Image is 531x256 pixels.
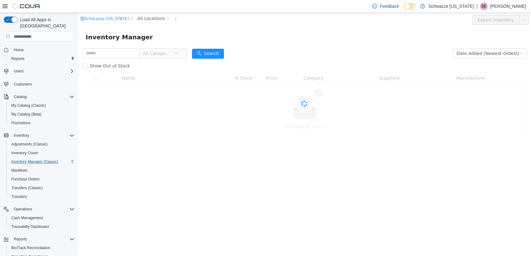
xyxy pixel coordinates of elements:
[14,69,23,74] span: Users
[378,36,441,45] div: Date Added (Newest-Oldest)
[1,45,77,54] button: Home
[2,3,51,8] a: icon: shopSchwazze [US_STATE]
[6,184,77,192] button: Transfers (Classic)
[6,119,77,127] button: Promotions
[11,132,32,139] button: Inventory
[8,19,78,29] span: Inventory Manager
[14,47,24,52] span: Home
[11,215,43,220] span: Cash Management
[9,55,27,62] a: Reports
[404,3,417,10] input: Dark Mode
[18,17,74,29] span: Load All Apps in [GEOGRAPHIC_DATA]
[11,56,24,61] span: Reports
[14,133,29,138] span: Inventory
[9,119,33,127] a: Promotions
[11,46,74,54] span: Home
[6,140,77,149] button: Adjustments (Classic)
[476,2,478,10] p: |
[6,157,77,166] button: Inventory Manager (Classic)
[14,82,32,87] span: Customers
[14,237,27,242] span: Reports
[9,244,53,252] a: BioTrack Reconciliation
[6,192,77,201] button: Transfers
[6,214,77,222] button: Cash Management
[11,159,58,164] span: Inventory Manager (Classic)
[14,207,32,212] span: Operations
[114,36,146,46] button: icon: searchSearch
[9,111,74,118] span: My Catalog (Beta)
[9,223,74,230] span: Traceabilty Dashboard
[11,81,34,88] a: Customers
[394,2,441,12] button: Export Inventory
[11,142,48,147] span: Adjustments (Classic)
[9,244,74,252] span: BioTrack Reconciliation
[11,67,74,75] span: Users
[9,140,74,148] span: Adjustments (Classic)
[441,2,451,12] button: icon: ellipsis
[1,79,77,88] button: Customers
[9,184,74,192] span: Transfers (Classic)
[13,3,41,9] img: Cova
[65,37,93,44] span: All Categories
[11,194,27,199] span: Transfers
[9,111,44,118] a: My Catalog (Beta)
[14,94,27,99] span: Catalog
[9,140,50,148] a: Adjustments (Classic)
[380,3,399,9] span: Feedback
[6,101,77,110] button: My Catalog (Classic)
[11,132,74,139] span: Inventory
[9,102,48,109] a: My Catalog (Classic)
[9,167,74,174] span: Manifests
[96,39,100,43] i: icon: down
[53,3,54,8] span: /
[11,168,27,173] span: Manifests
[11,112,42,117] span: My Catalog (Beta)
[9,214,74,222] span: Cash Management
[11,185,43,190] span: Transfers (Classic)
[6,222,77,231] button: Traceabilty Dashboard
[9,184,45,192] a: Transfers (Classic)
[9,193,74,200] span: Transfers
[11,93,29,101] button: Catalog
[6,175,77,184] button: Purchase Orders
[11,46,26,54] a: Home
[480,2,488,10] div: Stacey Edwards
[11,121,30,126] span: Promotions
[97,3,98,8] span: /
[6,110,77,119] button: My Catalog (Beta)
[6,54,77,63] button: Reports
[9,119,74,127] span: Promotions
[490,2,526,10] p: [PERSON_NAME]
[9,55,74,62] span: Reports
[1,67,77,76] button: Users
[1,131,77,140] button: Inventory
[11,80,74,88] span: Customers
[9,193,29,200] a: Transfers
[6,149,77,157] button: Inventory Count
[11,93,74,101] span: Catalog
[1,205,77,214] button: Operations
[9,149,74,157] span: Inventory Count
[11,103,46,108] span: My Catalog (Classic)
[481,2,486,10] span: SE
[9,214,45,222] a: Cash Management
[1,235,77,244] button: Reports
[59,2,87,9] span: All Locations
[9,149,40,157] a: Inventory Count
[11,224,49,229] span: Traceabilty Dashboard
[9,175,42,183] a: Purchase Orders
[11,177,40,182] span: Purchase Orders
[9,167,30,174] a: Manifests
[11,205,74,213] span: Operations
[11,67,26,75] button: Users
[11,205,35,213] button: Operations
[11,235,74,243] span: Reports
[428,2,474,10] p: Schwazze [US_STATE]
[9,51,54,56] span: Show Out of Stock
[1,92,77,101] button: Catalog
[9,102,74,109] span: My Catalog (Classic)
[9,223,51,230] a: Traceabilty Dashboard
[2,4,6,8] i: icon: shop
[11,150,38,155] span: Inventory Count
